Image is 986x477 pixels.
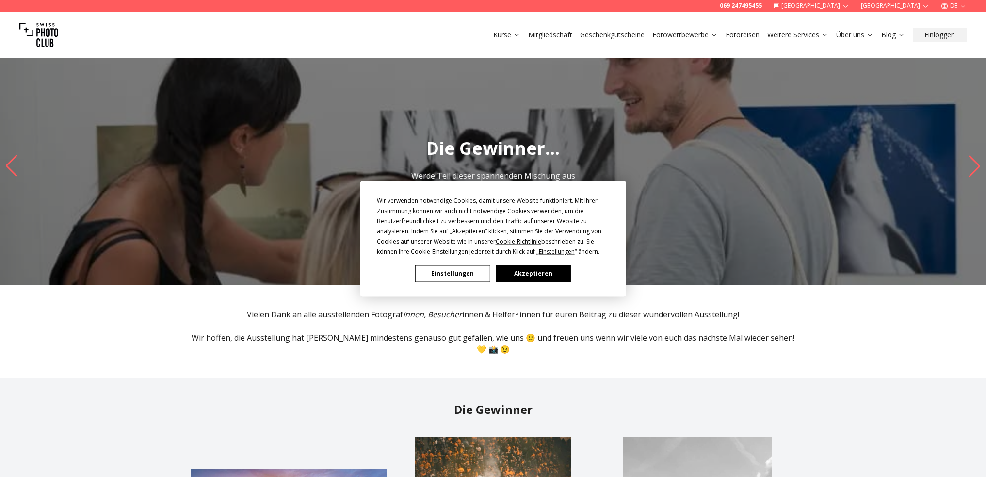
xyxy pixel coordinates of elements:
[496,237,541,245] span: Cookie-Richtlinie
[496,265,570,282] button: Akzeptieren
[415,265,490,282] button: Einstellungen
[377,195,610,256] div: Wir verwenden notwendige Cookies, damit unsere Website funktioniert. Mit Ihrer Zustimmung können ...
[360,181,626,296] div: Cookie Consent Prompt
[539,247,575,255] span: Einstellungen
